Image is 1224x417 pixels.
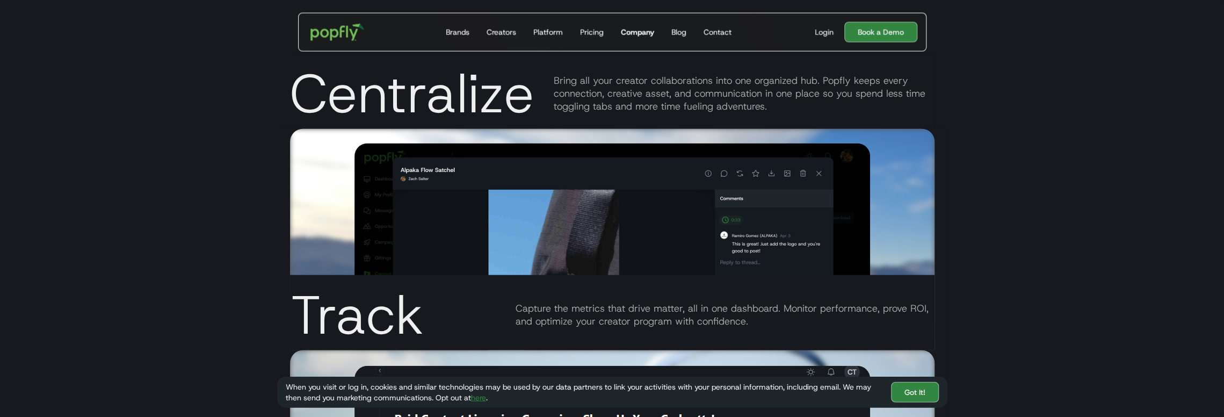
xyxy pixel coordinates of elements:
[704,27,731,38] div: Contact
[290,67,534,120] div: Centralize
[446,27,469,38] div: Brands
[810,27,838,38] a: Login
[671,27,686,38] div: Blog
[891,382,939,402] a: Got It!
[533,27,563,38] div: Platform
[617,13,658,51] a: Company
[487,27,516,38] div: Creators
[667,13,691,51] a: Blog
[303,16,372,48] a: home
[286,382,882,403] div: When you visit or log in, cookies and similar technologies may be used by our data partners to li...
[290,288,424,342] div: Track
[471,393,486,402] a: here
[621,27,654,38] div: Company
[580,27,604,38] div: Pricing
[529,13,567,51] a: Platform
[844,22,917,42] a: Book a Demo
[441,13,474,51] a: Brands
[576,13,608,51] a: Pricing
[482,13,520,51] a: Creators
[815,27,834,38] div: Login
[554,74,935,113] div: Bring all your creator collaborations into one organized hub. Popfly keeps every connection, crea...
[699,13,736,51] a: Contact
[516,302,935,328] div: Capture the metrics that drive matter, all in one dashboard. Monitor performance, prove ROI, and ...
